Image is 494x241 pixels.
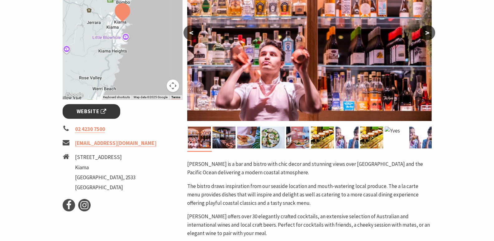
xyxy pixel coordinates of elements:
span: Map data ©2025 Google [134,95,168,99]
a: Open this area in Google Maps (opens a new window) [64,91,85,99]
a: 02 4230 7500 [75,126,105,133]
img: Yves [409,127,432,148]
p: [PERSON_NAME] offers over 30 elegantly crafted cocktails, an extensive selection of Australian an... [187,212,431,238]
button: Keyboard shortcuts [103,95,130,99]
p: [PERSON_NAME] is a bar and bistro with chic decor and stunning views over [GEOGRAPHIC_DATA] and t... [187,160,431,177]
a: Terms (opens in new tab) [171,95,180,99]
li: [GEOGRAPHIC_DATA] [75,183,135,192]
img: Food [262,127,285,148]
img: Internal [212,127,235,148]
span: Website [77,107,107,116]
img: Dinner [286,127,309,148]
li: [GEOGRAPHIC_DATA], 2533 [75,173,135,182]
img: Yves [311,127,334,148]
a: [EMAIL_ADDRESS][DOMAIN_NAME] [75,140,156,147]
img: Food [237,127,260,148]
li: Kiama [75,163,135,172]
button: Map camera controls [167,80,179,92]
img: Yves [335,127,359,148]
button: < [183,25,199,40]
img: Yves [360,127,383,148]
p: The bistro draws inspiration from our seaside location and mouth-watering local produce. The a la... [187,182,431,208]
li: [STREET_ADDRESS] [75,153,135,161]
img: Google [64,91,85,99]
button: > [420,25,435,40]
img: Bar [188,127,211,148]
img: Yves [385,127,408,148]
a: Website [63,104,120,119]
